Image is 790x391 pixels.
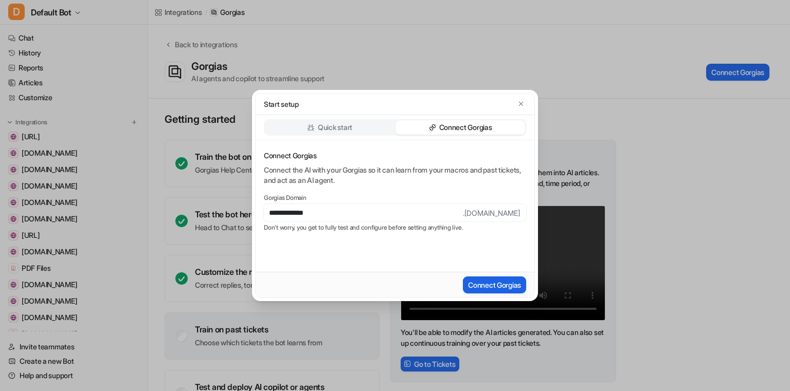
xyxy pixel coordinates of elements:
[264,224,526,232] p: Don’t worry, you get to fully test and configure before setting anything live.
[439,122,492,133] p: Connect Gorgias
[264,194,526,202] label: Gorgias Domain
[463,204,526,221] span: .[DOMAIN_NAME]
[318,122,352,133] p: Quick start
[264,165,526,185] p: Connect the AI with your Gorgias so it can learn from your macros and past tickets, and act as an...
[264,99,299,109] p: Start setup
[463,276,526,293] button: Connect Gorgias
[264,151,526,161] p: Connect Gorgias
